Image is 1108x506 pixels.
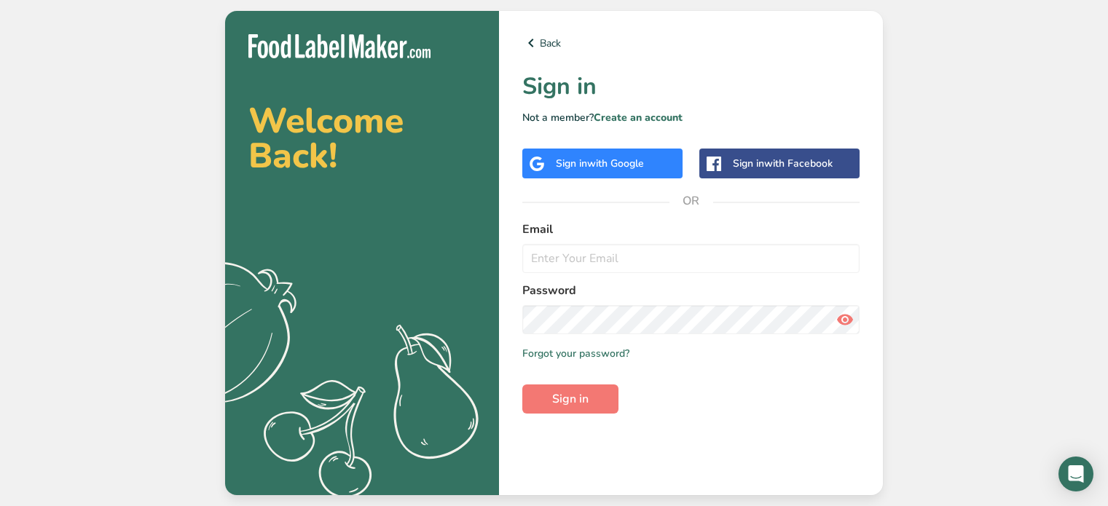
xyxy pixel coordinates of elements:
a: Back [522,34,860,52]
a: Create an account [594,111,683,124]
button: Sign in [522,384,618,414]
img: Food Label Maker [248,34,431,58]
div: Sign in [733,156,833,171]
span: Sign in [552,390,589,408]
span: with Facebook [764,157,833,170]
label: Password [522,282,860,299]
span: with Google [587,157,644,170]
h1: Sign in [522,69,860,104]
input: Enter Your Email [522,244,860,273]
label: Email [522,221,860,238]
a: Forgot your password? [522,346,629,361]
div: Sign in [556,156,644,171]
span: OR [669,179,713,223]
p: Not a member? [522,110,860,125]
div: Open Intercom Messenger [1058,456,1093,491]
h2: Welcome Back! [248,103,476,173]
